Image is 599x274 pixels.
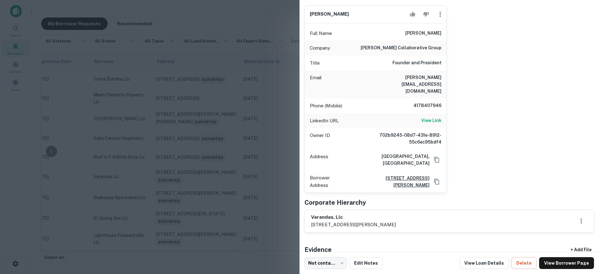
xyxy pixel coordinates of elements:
[459,257,509,269] a: View Loan Details
[421,8,431,21] button: Reject
[432,177,441,186] button: Copy Address
[310,153,328,167] p: Address
[310,132,330,145] p: Owner ID
[310,59,320,67] p: Title
[367,132,441,145] h6: 702b9245-08d7-431e-8912-55c6ec95bdf4
[311,214,396,221] h6: verandas, llc
[349,257,383,269] button: Edit Notes
[310,44,330,52] p: Company
[350,175,430,188] a: [STREET_ADDRESS][PERSON_NAME]
[304,257,347,269] div: Not contacted
[404,102,441,110] h6: 4178407946
[304,245,332,254] h5: Evidence
[310,102,342,110] p: Phone (Mobile)
[539,257,594,269] a: View Borrower Page
[367,74,441,95] h6: [PERSON_NAME][EMAIL_ADDRESS][DOMAIN_NAME]
[311,221,396,228] p: [STREET_ADDRESS][PERSON_NAME]
[511,257,537,269] button: Delete
[310,30,332,37] p: Full Name
[421,117,441,124] h6: View Link
[310,11,349,18] h6: [PERSON_NAME]
[310,74,322,95] p: Email
[310,117,339,125] p: LinkedIn URL
[331,153,430,167] h6: [GEOGRAPHIC_DATA], [GEOGRAPHIC_DATA]
[392,59,441,67] h6: Founder and President
[361,44,441,52] h6: [PERSON_NAME] collaborative group
[405,30,441,37] h6: [PERSON_NAME]
[407,8,418,21] button: Accept
[421,117,441,125] a: View Link
[568,224,599,254] iframe: Chat Widget
[310,174,347,189] p: Borrower Address
[304,198,366,207] h5: Corporate Hierarchy
[432,155,441,164] button: Copy Address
